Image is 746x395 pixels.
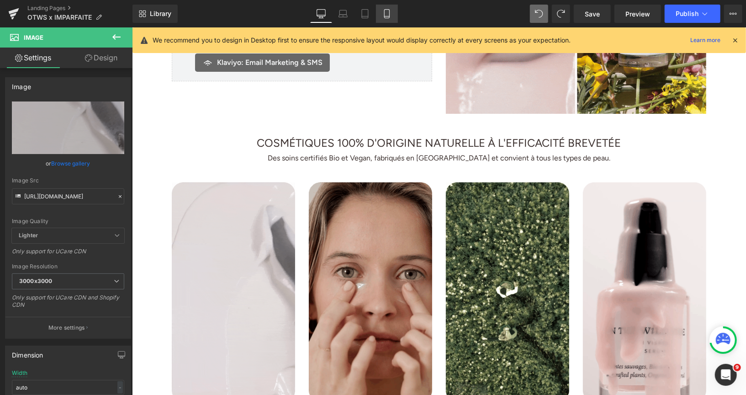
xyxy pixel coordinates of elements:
[552,5,570,23] button: Redo
[52,155,90,171] a: Browse gallery
[12,188,124,204] input: Link
[376,5,398,23] a: Mobile
[153,35,571,45] p: We recommend you to design in Desktop first to ensure the responsive layout would display correct...
[332,5,354,23] a: Laptop
[12,346,43,359] div: Dimension
[530,5,548,23] button: Undo
[687,35,724,46] a: Learn more
[665,5,720,23] button: Publish
[12,159,124,168] div: or
[12,370,27,376] div: Width
[715,364,737,386] iframe: Intercom live chat
[12,177,124,184] div: Image Src
[12,380,124,395] input: auto
[27,5,132,12] a: Landing Pages
[724,5,742,23] button: More
[19,278,52,284] b: 3000x3000
[150,10,171,18] span: Library
[40,107,574,125] h1: COSMÉTIQUES 100% D'ORIGINE NATURELLE À L'EFFICACITÉ BREVETÉE
[585,9,600,19] span: Save
[117,381,123,394] div: -
[614,5,661,23] a: Preview
[85,30,190,41] span: Klaviyo: Email Marketing & SMS
[12,248,124,261] div: Only support for UCare CDN
[12,294,124,315] div: Only support for UCare CDN and Shopify CDN
[12,78,31,91] div: Image
[734,364,741,371] span: 9
[310,5,332,23] a: Desktop
[5,317,131,338] button: More settings
[12,263,124,270] div: Image Resolution
[132,5,178,23] a: New Library
[27,14,92,21] span: OTWS x IMPARFAITE
[354,5,376,23] a: Tablet
[19,232,38,239] b: Lighter
[48,324,85,332] p: More settings
[68,48,134,68] a: Design
[44,125,570,137] h1: Des soins certifiés Bio et Vegan, fabriqués en [GEOGRAPHIC_DATA] et convient à tous les types de ...
[24,34,43,41] span: Image
[12,218,124,224] div: Image Quality
[625,9,650,19] span: Preview
[676,10,698,17] span: Publish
